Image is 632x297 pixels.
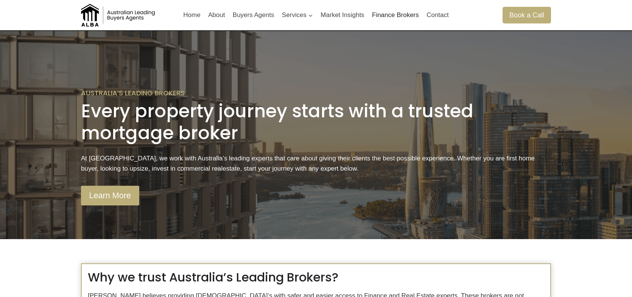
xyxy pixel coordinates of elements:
[229,6,278,24] a: Buyers Agents
[81,186,139,205] a: Learn More
[503,7,551,23] a: Book a Call
[179,6,453,24] nav: Primary Navigation
[81,153,551,174] p: At [GEOGRAPHIC_DATA], we work with Australia’s leading experts that care about giving their clien...
[179,6,204,24] a: Home
[423,6,453,24] a: Contact
[81,100,551,144] h1: Every property journey starts with a trusted mortgage broker
[89,189,131,202] span: Learn More
[81,4,157,26] img: Australian Leading Buyers Agents
[317,6,368,24] a: Market Insights
[88,270,544,285] h2: Why we trust Australia’s Leading Brokers?
[204,6,229,24] a: About
[368,6,423,24] a: Finance Brokers
[282,10,313,20] span: Services
[81,89,551,97] h6: Australia’s Leading Brokers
